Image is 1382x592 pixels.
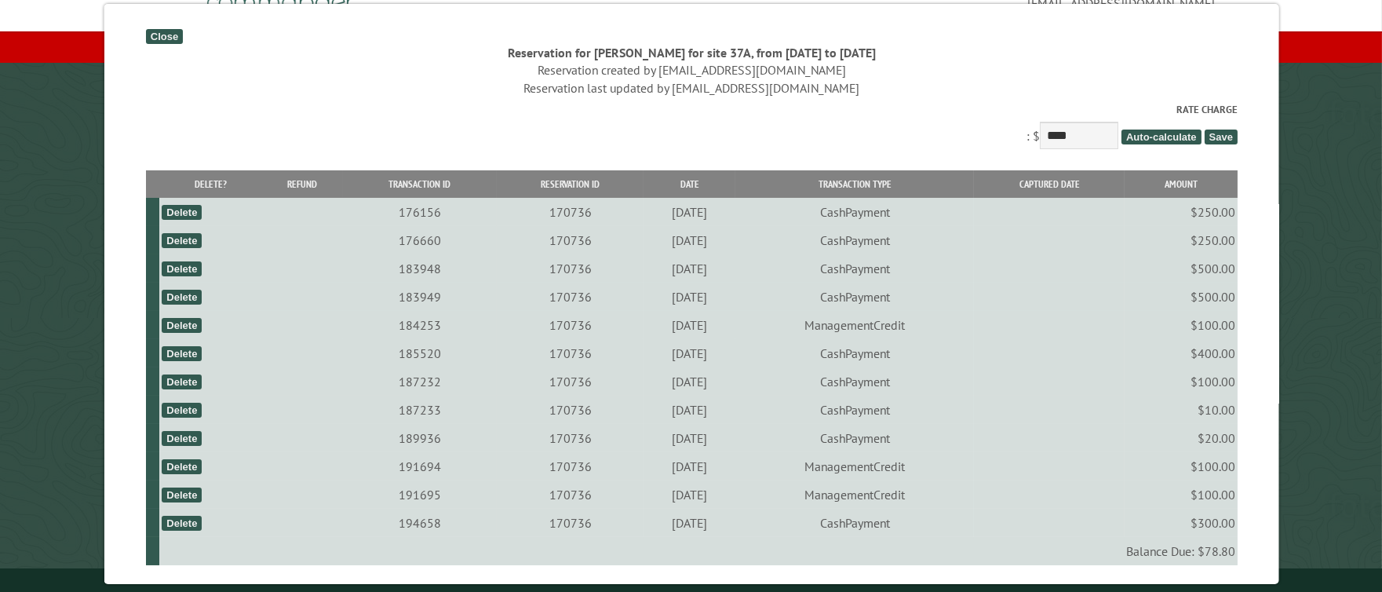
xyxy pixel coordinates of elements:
td: CashPayment [735,509,974,537]
th: Captured Date [974,170,1125,198]
th: Date [644,170,735,198]
td: $100.00 [1124,367,1237,396]
td: CashPayment [735,254,974,283]
td: 187233 [342,396,496,424]
div: Delete [161,261,201,276]
td: 184253 [342,311,496,339]
td: [DATE] [644,424,735,452]
td: CashPayment [735,424,974,452]
td: $10.00 [1124,396,1237,424]
label: Rate Charge [145,102,1237,117]
td: 191694 [342,452,496,481]
div: Delete [161,233,201,248]
div: Delete [161,318,201,333]
td: 176156 [342,198,496,226]
div: Delete [161,459,201,474]
td: 170736 [496,198,643,226]
td: 170736 [496,367,643,396]
td: [DATE] [644,339,735,367]
td: $100.00 [1124,311,1237,339]
td: [DATE] [644,226,735,254]
td: $250.00 [1124,226,1237,254]
div: Reservation for [PERSON_NAME] for site 37A, from [DATE] to [DATE] [145,44,1237,61]
td: ManagementCredit [735,311,974,339]
th: Delete? [159,170,261,198]
th: Transaction Type [735,170,974,198]
td: [DATE] [644,509,735,537]
span: Auto-calculate [1121,130,1201,144]
td: 170736 [496,509,643,537]
div: Reservation last updated by [EMAIL_ADDRESS][DOMAIN_NAME] [145,79,1237,97]
td: CashPayment [735,396,974,424]
small: © Campground Commander LLC. All rights reserved. [603,575,780,585]
td: 191695 [342,481,496,509]
td: [DATE] [644,452,735,481]
td: $100.00 [1124,452,1237,481]
td: Balance Due: $78.80 [159,537,1237,565]
td: ManagementCredit [735,481,974,509]
div: Close [145,29,182,44]
td: $300.00 [1124,509,1237,537]
th: Refund [261,170,341,198]
td: 170736 [496,226,643,254]
td: 170736 [496,339,643,367]
td: CashPayment [735,339,974,367]
td: CashPayment [735,226,974,254]
th: Reservation ID [496,170,643,198]
td: ManagementCredit [735,452,974,481]
td: $500.00 [1124,254,1237,283]
td: 170736 [496,283,643,311]
td: [DATE] [644,283,735,311]
td: CashPayment [735,367,974,396]
td: 183948 [342,254,496,283]
td: 170736 [496,424,643,452]
td: [DATE] [644,367,735,396]
td: 170736 [496,311,643,339]
td: 185520 [342,339,496,367]
td: $100.00 [1124,481,1237,509]
td: 170736 [496,452,643,481]
th: Transaction ID [342,170,496,198]
div: Delete [161,346,201,361]
td: $500.00 [1124,283,1237,311]
div: Reservation created by [EMAIL_ADDRESS][DOMAIN_NAME] [145,61,1237,79]
td: [DATE] [644,311,735,339]
td: CashPayment [735,283,974,311]
td: [DATE] [644,198,735,226]
td: $400.00 [1124,339,1237,367]
td: $20.00 [1124,424,1237,452]
div: Delete [161,431,201,446]
td: 194658 [342,509,496,537]
div: : $ [145,102,1237,153]
td: [DATE] [644,254,735,283]
div: Delete [161,375,201,389]
td: 176660 [342,226,496,254]
td: 170736 [496,396,643,424]
td: 170736 [496,254,643,283]
td: 187232 [342,367,496,396]
td: 189936 [342,424,496,452]
div: Delete [161,516,201,531]
span: Save [1204,130,1237,144]
div: Delete [161,403,201,418]
td: 170736 [496,481,643,509]
div: Delete [161,290,201,305]
th: Amount [1124,170,1237,198]
div: Delete [161,488,201,502]
td: 183949 [342,283,496,311]
div: Delete [161,205,201,220]
td: CashPayment [735,198,974,226]
td: [DATE] [644,396,735,424]
td: $250.00 [1124,198,1237,226]
td: [DATE] [644,481,735,509]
